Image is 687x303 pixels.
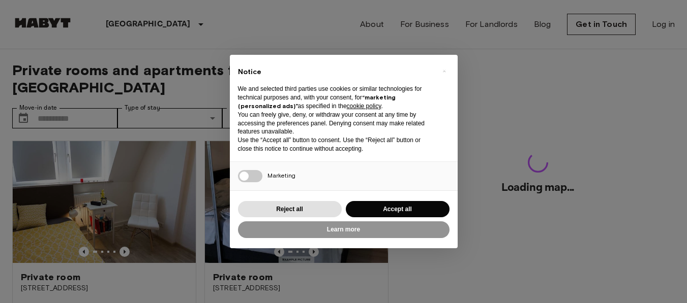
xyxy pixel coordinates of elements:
[442,65,446,77] span: ×
[267,172,295,179] span: Marketing
[347,103,381,110] a: cookie policy
[238,221,450,238] button: Learn more
[238,85,433,110] p: We and selected third parties use cookies or similar technologies for technical purposes and, wit...
[436,63,453,79] button: Close this notice
[238,93,396,110] strong: “marketing (personalized ads)”
[238,136,433,153] p: Use the “Accept all” button to consent. Use the “Reject all” button or close this notice to conti...
[238,201,342,218] button: Reject all
[238,111,433,136] p: You can freely give, deny, or withdraw your consent at any time by accessing the preferences pane...
[238,67,433,77] h2: Notice
[346,201,450,218] button: Accept all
